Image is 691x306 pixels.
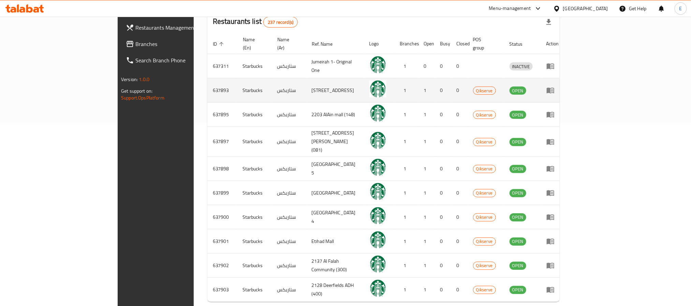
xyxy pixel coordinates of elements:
[435,181,451,205] td: 0
[207,33,564,302] table: enhanced table
[473,87,496,95] span: Qikserve
[306,157,364,181] td: [GEOGRAPHIC_DATA] 5
[510,138,526,146] span: OPEN
[418,181,435,205] td: 1
[369,183,386,200] img: Starbucks
[213,16,298,28] h2: Restaurants list
[272,157,306,181] td: ستاربكس
[237,278,272,302] td: Starbucks
[418,33,435,54] th: Open
[546,62,559,70] div: Menu
[272,254,306,278] td: ستاربكس
[237,127,272,157] td: Starbucks
[395,254,418,278] td: 1
[306,54,364,78] td: Jumeirah 1- Original One
[135,24,227,32] span: Restaurants Management
[541,33,564,54] th: Action
[263,17,298,28] div: Total records count
[395,157,418,181] td: 1
[272,127,306,157] td: ستاربكس
[139,75,149,84] span: 1.0.0
[510,111,526,119] span: OPEN
[369,80,386,97] img: Starbucks
[510,213,526,221] div: OPEN
[418,278,435,302] td: 1
[473,189,496,197] span: Qikserve
[395,205,418,229] td: 1
[451,127,468,157] td: 0
[264,19,297,26] span: 237 record(s)
[418,54,435,78] td: 0
[120,36,233,52] a: Branches
[395,278,418,302] td: 1
[418,78,435,103] td: 1
[306,181,364,205] td: [GEOGRAPHIC_DATA]
[306,103,364,127] td: 2203 AlAin mall (148)
[418,229,435,254] td: 1
[451,78,468,103] td: 0
[213,40,226,48] span: ID
[272,103,306,127] td: ستاربكس
[418,103,435,127] td: 1
[369,159,386,176] img: Starbucks
[510,87,526,95] div: OPEN
[395,33,418,54] th: Branches
[679,5,682,12] span: E
[451,181,468,205] td: 0
[369,256,386,273] img: Starbucks
[395,181,418,205] td: 1
[306,229,364,254] td: Etihad Mall
[473,262,496,270] span: Qikserve
[395,54,418,78] td: 1
[435,229,451,254] td: 0
[510,62,533,71] div: INACTIVE
[435,33,451,54] th: Busy
[369,231,386,248] img: Starbucks
[451,54,468,78] td: 0
[237,78,272,103] td: Starbucks
[120,52,233,68] a: Search Branch Phone
[451,278,468,302] td: 0
[272,78,306,103] td: ستاربكس
[121,87,152,95] span: Get support on:
[489,4,531,13] div: Menu-management
[563,5,608,12] div: [GEOGRAPHIC_DATA]
[510,165,526,173] span: OPEN
[418,254,435,278] td: 1
[237,181,272,205] td: Starbucks
[435,54,451,78] td: 0
[435,127,451,157] td: 0
[473,35,496,52] span: POS group
[435,78,451,103] td: 0
[369,132,386,149] img: Starbucks
[541,14,557,30] div: Export file
[237,54,272,78] td: Starbucks
[237,205,272,229] td: Starbucks
[510,189,526,197] span: OPEN
[395,103,418,127] td: 1
[510,238,526,245] span: OPEN
[473,213,496,221] span: Qikserve
[237,103,272,127] td: Starbucks
[277,35,298,52] span: Name (Ar)
[435,157,451,181] td: 0
[272,181,306,205] td: ستاربكس
[395,127,418,157] td: 1
[120,19,233,36] a: Restaurants Management
[312,40,341,48] span: Ref. Name
[369,207,386,224] img: Starbucks
[306,254,364,278] td: 2137 Al Falah Community (300)
[546,237,559,245] div: Menu
[510,262,526,270] span: OPEN
[451,103,468,127] td: 0
[418,157,435,181] td: 1
[451,229,468,254] td: 0
[546,286,559,294] div: Menu
[435,278,451,302] td: 0
[121,75,138,84] span: Version:
[451,254,468,278] td: 0
[473,286,496,294] span: Qikserve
